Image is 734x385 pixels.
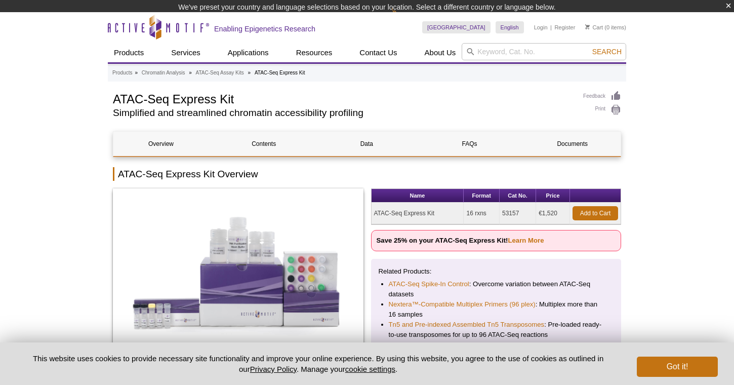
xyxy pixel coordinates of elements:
li: : Custom bioinformatic analysis using data from our kits [389,340,604,360]
li: : Multiplex more than 16 samples [389,299,604,320]
a: [GEOGRAPHIC_DATA] [422,21,491,33]
h2: ATAC-Seq Express Kit Overview [113,167,621,181]
li: | [550,21,552,33]
a: Learn More [508,237,544,244]
img: Your Cart [585,24,590,29]
h1: ATAC-Seq Express Kit [113,91,573,106]
a: ATAC-Seq Assay Kits [196,68,244,78]
button: Got it! [637,357,718,377]
p: This website uses cookies to provide necessary site functionality and improve your online experie... [16,353,620,374]
a: Tn5 and Pre-indexed Assembled Tn5 Transposomes [389,320,545,330]
td: 53157 [500,203,536,224]
li: » [189,70,192,75]
th: Name [372,189,464,203]
td: €1,520 [536,203,570,224]
a: Products [112,68,132,78]
th: Price [536,189,570,203]
a: Nextera™-Compatible Multiplex Primers (96 plex) [389,299,536,310]
a: ATAC-Seq Spike-In Control [389,279,469,289]
img: ATAC-Seq Express Kit [113,188,363,356]
li: » [248,70,251,75]
li: : Overcome variation between ATAC-Seq datasets [389,279,604,299]
th: Cat No. [500,189,536,203]
td: ATAC-Seq Express Kit [372,203,464,224]
td: 16 rxns [464,203,500,224]
a: Documents [525,132,620,156]
strong: Save 25% on your ATAC-Seq Express Kit! [377,237,544,244]
a: Bioinformatic Services [389,340,455,350]
a: Services [165,43,207,62]
a: Print [583,104,621,115]
img: Change Here [392,8,419,31]
li: (0 items) [585,21,626,33]
a: Privacy Policy [250,365,297,373]
button: Search [589,47,625,56]
a: English [496,21,524,33]
a: Contents [216,132,311,156]
li: : Pre-loaded ready-to-use transposomes for up to 96 ATAC-Seq reactions [389,320,604,340]
a: Chromatin Analysis [142,68,185,78]
a: Contact Us [353,43,403,62]
th: Format [464,189,500,203]
li: » [135,70,138,75]
span: Search [592,48,622,56]
li: ATAC-Seq Express Kit [255,70,305,75]
input: Keyword, Cat. No. [462,43,626,60]
a: Products [108,43,150,62]
a: Data [319,132,414,156]
a: Login [534,24,548,31]
a: Resources [290,43,339,62]
a: Feedback [583,91,621,102]
a: Add to Cart [573,206,618,220]
button: cookie settings [345,365,395,373]
h2: Enabling Epigenetics Research [214,24,315,33]
a: Overview [113,132,209,156]
a: Applications [222,43,275,62]
a: FAQs [422,132,517,156]
a: About Us [419,43,462,62]
a: Register [554,24,575,31]
h2: Simplified and streamlined chromatin accessibility profiling [113,108,573,118]
p: Related Products: [379,266,614,277]
a: Cart [585,24,603,31]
